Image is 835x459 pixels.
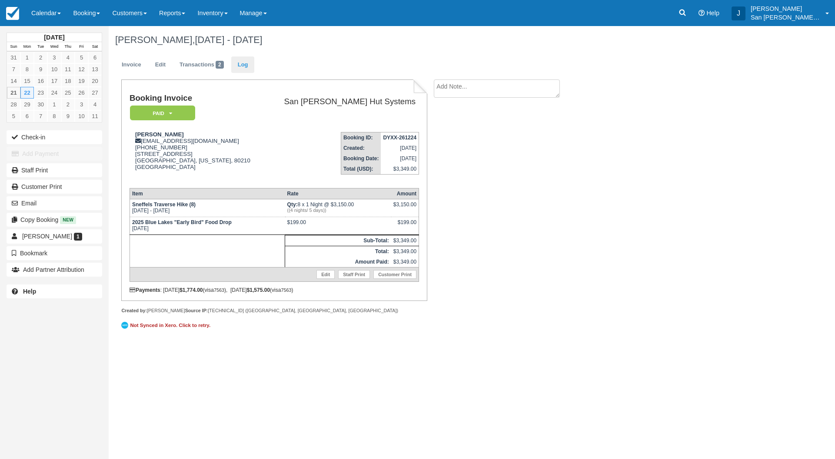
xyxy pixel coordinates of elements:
[393,201,416,215] div: $3,150.00
[88,42,102,52] th: Sat
[121,308,147,313] strong: Created by:
[20,99,34,110] a: 29
[34,63,47,75] a: 9
[61,75,75,87] a: 18
[74,233,82,241] span: 1
[7,52,20,63] a: 31
[383,135,416,141] strong: DYXX-261224
[61,52,75,63] a: 4
[132,201,196,208] strong: Sneffels Traverse Hike (8)
[285,246,391,257] th: Total:
[373,270,416,279] a: Customer Print
[7,246,102,260] button: Bookmark
[121,307,427,314] div: [PERSON_NAME] [TECHNICAL_ID] ([GEOGRAPHIC_DATA], [GEOGRAPHIC_DATA], [GEOGRAPHIC_DATA])
[61,87,75,99] a: 25
[338,270,370,279] a: Staff Print
[381,153,419,164] td: [DATE]
[216,61,224,69] span: 2
[115,35,729,45] h1: [PERSON_NAME],
[130,217,285,234] td: [DATE]
[34,110,47,122] a: 7
[88,87,102,99] a: 27
[34,75,47,87] a: 16
[88,110,102,122] a: 11
[287,208,389,213] em: ((4 nights/ 5 days))
[130,188,285,199] th: Item
[20,75,34,87] a: 15
[316,270,335,279] a: Edit
[88,63,102,75] a: 13
[61,99,75,110] a: 2
[381,164,419,175] td: $3,349.00
[47,63,61,75] a: 10
[121,320,213,330] a: Not Synced in Xero. Click to retry.
[34,87,47,99] a: 23
[7,196,102,210] button: Email
[60,216,76,224] span: New
[231,56,255,73] a: Log
[285,188,391,199] th: Rate
[132,219,232,225] strong: 2025 Blue Lakes "Early Bird" Food Drop
[61,63,75,75] a: 11
[34,99,47,110] a: 30
[7,213,102,227] button: Copy Booking New
[44,34,64,41] strong: [DATE]
[7,180,102,194] a: Customer Print
[47,42,61,52] th: Wed
[61,42,75,52] th: Thu
[88,52,102,63] a: 6
[341,164,381,175] th: Total (USD):
[75,87,88,99] a: 26
[281,287,291,293] small: 7563
[7,130,102,144] button: Check-in
[7,87,20,99] a: 21
[173,56,230,73] a: Transactions2
[393,219,416,232] div: $199.00
[751,13,820,22] p: San [PERSON_NAME] Hut Systems
[285,257,391,267] th: Amount Paid:
[135,131,184,138] strong: [PERSON_NAME]
[34,52,47,63] a: 2
[391,246,419,257] td: $3,349.00
[391,188,419,199] th: Amount
[130,199,285,217] td: [DATE] - [DATE]
[214,287,224,293] small: 7563
[20,42,34,52] th: Mon
[180,287,203,293] strong: $1,774.00
[341,132,381,143] th: Booking ID:
[247,287,270,293] strong: $1,575.00
[61,110,75,122] a: 9
[287,201,298,208] strong: Qty
[75,110,88,122] a: 10
[751,4,820,13] p: [PERSON_NAME]
[7,147,102,161] button: Add Payment
[75,52,88,63] a: 5
[195,34,262,45] span: [DATE] - [DATE]
[6,7,19,20] img: checkfront-main-nav-mini-logo.png
[185,308,208,313] strong: Source IP:
[20,52,34,63] a: 1
[88,99,102,110] a: 4
[130,287,160,293] strong: Payments
[285,235,391,246] th: Sub-Total:
[706,10,719,17] span: Help
[20,87,34,99] a: 22
[75,99,88,110] a: 3
[23,288,36,295] b: Help
[47,110,61,122] a: 8
[47,52,61,63] a: 3
[7,263,102,277] button: Add Partner Attribution
[391,257,419,267] td: $3,349.00
[285,199,391,217] td: 8 x 1 Night @ $3,150.00
[7,42,20,52] th: Sun
[130,287,419,293] div: : [DATE] (visa ), [DATE] (visa )
[7,229,102,243] a: [PERSON_NAME] 1
[7,75,20,87] a: 14
[34,42,47,52] th: Tue
[341,153,381,164] th: Booking Date:
[47,99,61,110] a: 1
[7,99,20,110] a: 28
[7,284,102,298] a: Help
[47,75,61,87] a: 17
[130,106,195,121] em: Paid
